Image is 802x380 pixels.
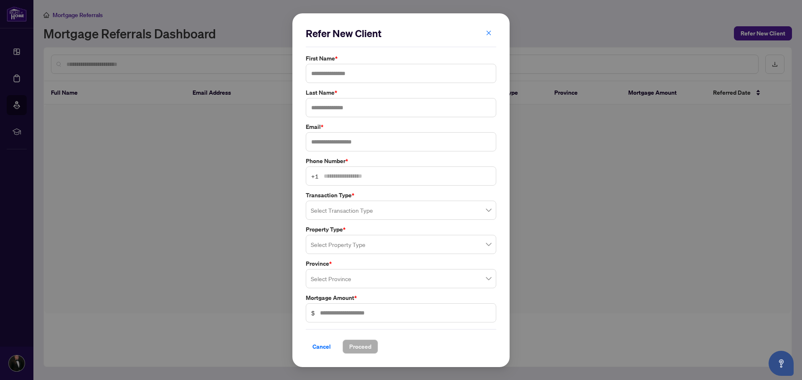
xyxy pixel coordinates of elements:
[312,340,331,353] span: Cancel
[306,88,496,97] label: Last Name
[306,259,496,268] label: Province
[306,293,496,302] label: Mortgage Amount
[306,54,496,63] label: First Name
[769,351,794,376] button: Open asap
[306,156,496,166] label: Phone Number
[306,339,338,353] button: Cancel
[311,171,319,181] span: +1
[486,30,492,35] span: close
[306,27,496,40] h2: Refer New Client
[343,339,378,353] button: Proceed
[306,224,496,234] label: Property Type
[306,191,496,200] label: Transaction Type
[311,308,315,317] span: $
[306,122,496,131] label: Email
